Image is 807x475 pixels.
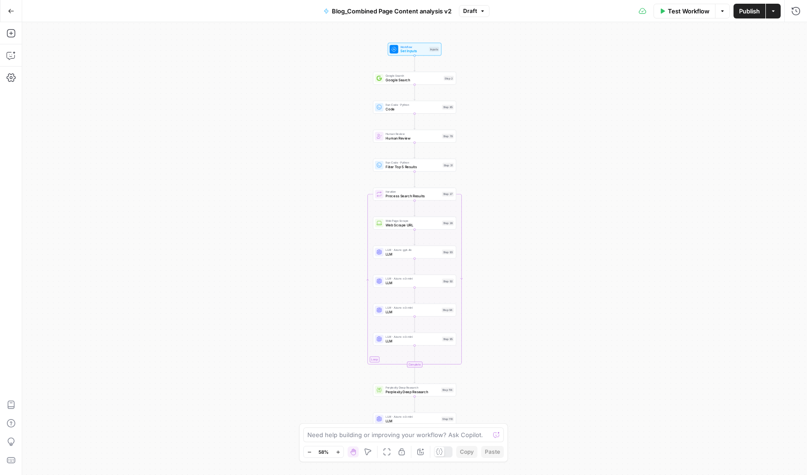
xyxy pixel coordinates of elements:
[414,201,415,216] g: Edge from step_27 to step_28
[459,5,489,17] button: Draft
[485,448,500,456] span: Paste
[463,7,477,15] span: Draft
[385,251,440,257] span: LLM
[442,279,454,283] div: Step 92
[373,101,456,114] div: Run Code · PythonCodeStep 85
[385,335,440,339] span: LLM · Azure: o3-mini
[400,49,427,54] span: Set Inputs
[481,446,504,458] button: Paste
[385,135,440,141] span: Human Review
[385,309,440,315] span: LLM
[442,336,454,341] div: Step 95
[385,418,439,424] span: LLM
[385,222,440,228] span: Web Scrape URL
[442,134,454,138] div: Step 79
[373,130,456,143] div: Human ReviewHuman ReviewStep 79
[414,258,415,274] g: Edge from step_93 to step_92
[442,308,454,312] div: Step 94
[414,114,415,129] g: Edge from step_85 to step_79
[442,163,453,167] div: Step 31
[373,72,456,85] div: Google SearchGoogle SearchStep 2
[385,132,440,136] span: Human Review
[739,6,760,16] span: Publish
[668,6,709,16] span: Test Workflow
[385,280,440,286] span: LLM
[456,446,477,458] button: Copy
[654,4,715,18] button: Test Workflow
[385,276,440,280] span: LLM · Azure: o3-mini
[414,55,415,71] g: Edge from start to step_2
[414,85,415,100] g: Edge from step_2 to step_85
[385,305,440,310] span: LLM · Azure: o3-mini
[442,221,454,225] div: Step 28
[407,362,422,368] div: Complete
[385,389,439,395] span: Perplexity Deep Research
[385,219,440,223] span: Web Page Scrape
[373,188,456,201] div: LoopIterationProcess Search ResultsStep 27
[332,6,452,16] span: Blog_Combined Page Content analysis v2
[385,106,440,112] span: Code
[385,193,440,199] span: Process Search Results
[442,250,454,254] div: Step 93
[373,333,456,346] div: LLM · Azure: o3-miniLLMStep 95
[414,171,415,187] g: Edge from step_31 to step_27
[385,73,441,78] span: Google Search
[385,248,440,252] span: LLM · Azure: gpt-4o
[441,388,453,392] div: Step 114
[318,448,329,456] span: 58%
[373,43,456,56] div: WorkflowSet InputsInputs
[318,4,457,18] button: Blog_Combined Page Content analysis v2
[385,414,439,419] span: LLM · Azure: o3-mini
[414,230,415,245] g: Edge from step_28 to step_93
[414,143,415,158] g: Edge from step_79 to step_31
[373,413,456,426] div: LLM · Azure: o3-miniLLMStep 110
[414,317,415,332] g: Edge from step_94 to step_95
[734,4,765,18] button: Publish
[385,103,440,107] span: Run Code · Python
[429,47,439,51] div: Inputs
[385,77,441,83] span: Google Search
[373,384,456,396] div: Perplexity Deep ResearchPerplexity Deep ResearchStep 114
[385,161,440,165] span: Run Code · Python
[373,158,456,171] div: Run Code · PythonFilter Top 5 ResultsStep 31
[460,448,474,456] span: Copy
[385,385,439,390] span: Perplexity Deep Research
[442,192,454,196] div: Step 27
[400,45,427,49] span: Workflow
[385,164,440,170] span: Filter Top 5 Results
[373,362,456,368] div: Complete
[373,217,456,230] div: Web Page ScrapeWeb Scrape URLStep 28
[442,105,454,110] div: Step 85
[385,338,440,344] span: LLM
[441,417,454,421] div: Step 110
[373,246,456,259] div: LLM · Azure: gpt-4oLLMStep 93
[444,76,454,80] div: Step 2
[414,287,415,303] g: Edge from step_92 to step_94
[373,274,456,287] div: LLM · Azure: o3-miniLLMStep 92
[414,396,415,412] g: Edge from step_114 to step_110
[414,367,415,383] g: Edge from step_27-iteration-end to step_114
[373,304,456,317] div: LLM · Azure: o3-miniLLMStep 94
[385,189,440,194] span: Iteration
